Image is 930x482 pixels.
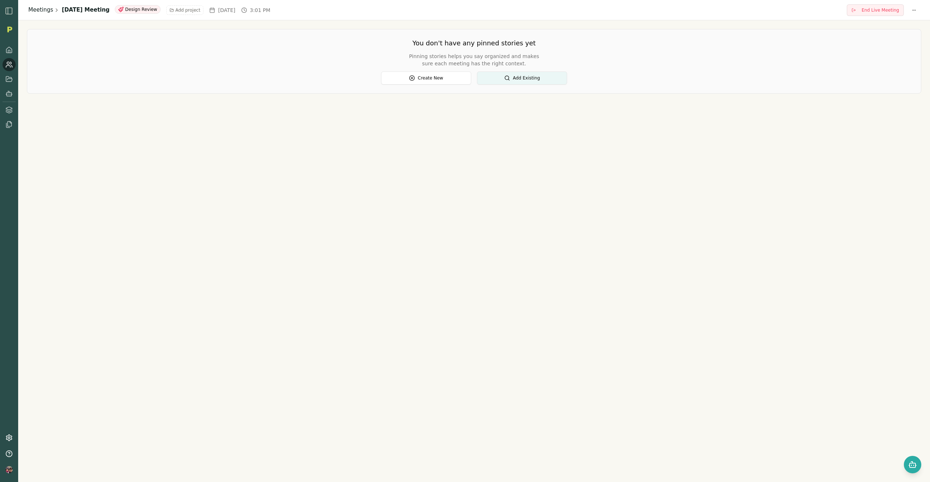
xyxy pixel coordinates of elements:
[166,5,204,15] button: Add project
[847,4,904,16] button: End Live Meeting
[62,6,109,14] h1: [DATE] Meeting
[862,7,899,13] span: End Live Meeting
[381,72,471,85] button: Create New
[175,7,201,13] span: Add project
[404,38,544,48] h3: You don't have any pinned stories yet
[5,7,13,15] img: sidebar
[115,5,161,14] div: Design Review
[3,447,16,460] button: Help
[28,6,53,14] a: Meetings
[5,466,13,473] img: profile
[218,7,235,14] span: [DATE]
[404,53,544,67] p: Pinning stories helps you say organized and makes sure each meeting has the right context.
[4,24,15,35] img: Organization logo
[250,7,270,14] span: 3:01 PM
[904,456,921,473] button: Open chat
[477,72,567,85] button: Add Existing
